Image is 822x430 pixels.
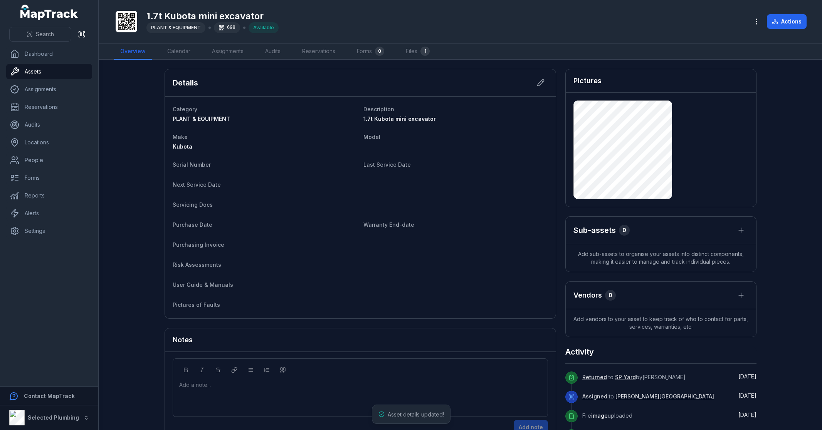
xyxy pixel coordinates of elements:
[400,44,436,60] a: Files1
[6,46,92,62] a: Dashboard
[582,373,607,381] a: Returned
[363,161,411,168] span: Last Service Date
[6,99,92,115] a: Reservations
[363,134,380,140] span: Model
[9,27,71,42] button: Search
[767,14,807,29] button: Actions
[173,134,188,140] span: Make
[6,64,92,79] a: Assets
[173,143,192,150] span: Kubota
[619,225,630,236] div: 0
[565,346,594,357] h2: Activity
[6,135,92,150] a: Locations
[738,412,756,418] time: 5/9/2025, 11:02:55 AM
[582,374,686,380] span: to by [PERSON_NAME]
[388,411,444,418] span: Asset details updated!
[6,117,92,132] a: Audits
[582,412,632,419] span: File uploaded
[173,115,230,122] span: PLANT & EQUIPMENT
[173,261,221,268] span: Risk Assessments
[615,393,714,400] a: [PERSON_NAME][GEOGRAPHIC_DATA]
[173,161,211,168] span: Serial Number
[375,47,384,56] div: 0
[738,392,756,399] time: 5/9/2025, 11:03:00 AM
[20,5,78,20] a: MapTrack
[573,75,602,86] h3: Pictures
[173,335,193,345] h3: Notes
[173,301,220,308] span: Pictures of Faults
[582,393,714,400] span: to
[173,106,197,112] span: Category
[173,181,221,188] span: Next Service Date
[6,152,92,168] a: People
[151,25,201,30] span: PLANT & EQUIPMENT
[36,30,54,38] span: Search
[591,412,608,419] span: image
[161,44,197,60] a: Calendar
[420,47,430,56] div: 1
[615,373,636,381] a: SP Yard
[6,170,92,186] a: Forms
[173,77,198,88] h2: Details
[173,281,233,288] span: User Guide & Manuals
[146,10,279,22] h1: 1.7t Kubota mini excavator
[573,225,616,236] h2: Sub-assets
[249,22,279,33] div: Available
[566,244,756,272] span: Add sub-assets to organise your assets into distinct components, making it easier to manage and t...
[206,44,250,60] a: Assignments
[173,201,213,208] span: Servicing Docs
[24,393,75,399] strong: Contact MapTrack
[363,106,394,112] span: Description
[6,188,92,203] a: Reports
[582,393,607,400] a: Assigned
[573,290,602,301] h3: Vendors
[605,290,616,301] div: 0
[6,82,92,97] a: Assignments
[566,309,756,337] span: Add vendors to your asset to keep track of who to contact for parts, services, warranties, etc.
[6,206,92,221] a: Alerts
[738,392,756,399] span: [DATE]
[6,223,92,239] a: Settings
[259,44,287,60] a: Audits
[738,373,756,380] time: 5/15/2025, 12:10:10 PM
[173,241,224,248] span: Purchasing Invoice
[351,44,390,60] a: Forms0
[363,115,436,122] span: 1.7t Kubota mini excavator
[738,412,756,418] span: [DATE]
[296,44,341,60] a: Reservations
[738,373,756,380] span: [DATE]
[114,44,152,60] a: Overview
[28,414,79,421] strong: Selected Plumbing
[214,22,240,33] div: 698
[173,221,212,228] span: Purchase Date
[363,221,414,228] span: Warranty End-date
